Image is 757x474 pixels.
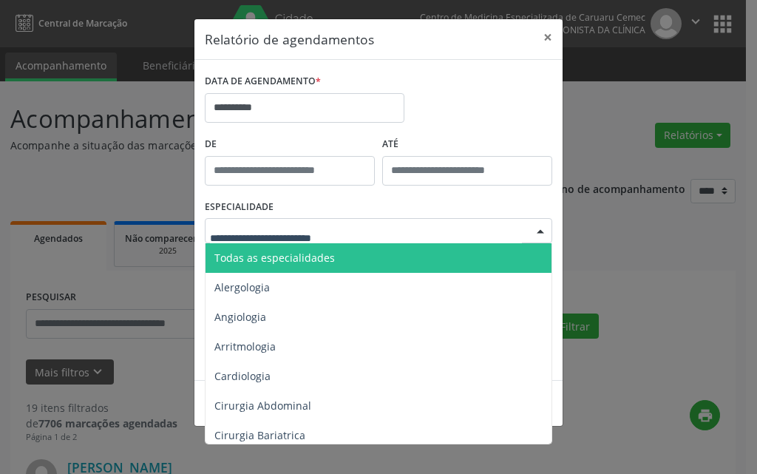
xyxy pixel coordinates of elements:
[214,369,271,383] span: Cardiologia
[205,30,374,49] h5: Relatório de agendamentos
[214,339,276,353] span: Arritmologia
[533,19,563,55] button: Close
[205,196,274,219] label: ESPECIALIDADE
[214,280,270,294] span: Alergologia
[214,399,311,413] span: Cirurgia Abdominal
[205,133,375,156] label: De
[214,251,335,265] span: Todas as especialidades
[214,428,305,442] span: Cirurgia Bariatrica
[382,133,552,156] label: ATÉ
[214,310,266,324] span: Angiologia
[205,70,321,93] label: DATA DE AGENDAMENTO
